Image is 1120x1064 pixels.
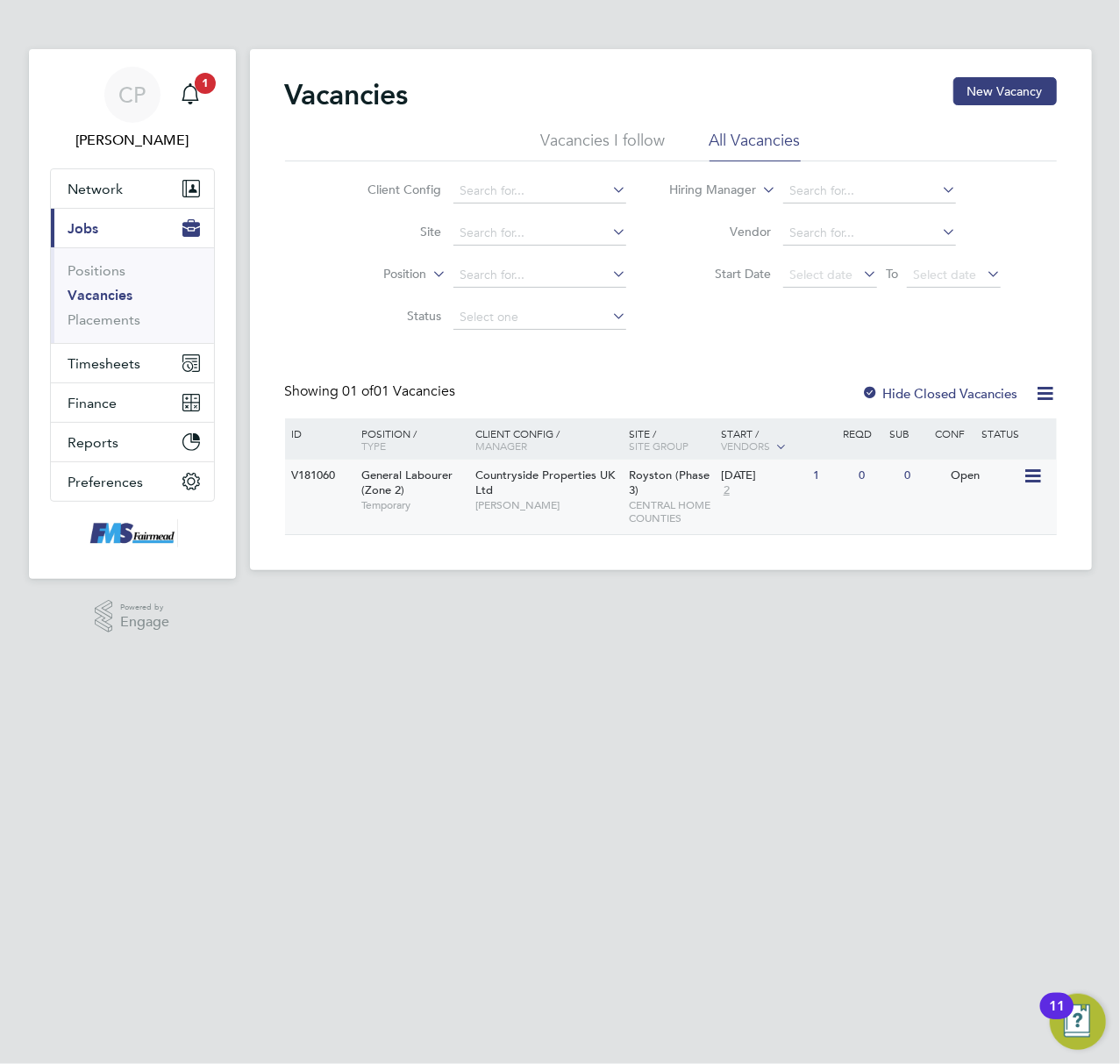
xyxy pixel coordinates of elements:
[86,519,179,547] img: f-mead-logo-retina.png
[51,169,214,208] button: Network
[1050,994,1106,1050] button: Open Resource Center, 11 new notifications
[721,439,770,453] span: Vendors
[809,460,854,492] div: 1
[68,287,133,303] a: Vacancies
[783,179,956,204] input: Search for...
[195,73,216,94] span: 1
[50,67,215,151] a: CP[PERSON_NAME]
[68,220,99,237] span: Jobs
[68,474,144,490] span: Preferences
[68,395,118,411] span: Finance
[118,83,146,106] span: CP
[51,247,214,343] div: Jobs
[340,308,441,324] label: Status
[51,462,214,501] button: Preferences
[629,468,710,497] span: Royston (Phase 3)
[789,267,852,282] span: Select date
[471,418,624,461] div: Client Config /
[173,67,208,123] a: 1
[343,382,456,400] span: 01 Vacancies
[120,600,169,615] span: Powered by
[783,221,956,246] input: Search for...
[670,266,771,282] label: Start Date
[881,262,903,285] span: To
[655,182,756,199] label: Hiring Manager
[629,439,688,453] span: Site Group
[475,498,620,512] span: [PERSON_NAME]
[541,130,666,161] li: Vacancies I follow
[68,311,141,328] a: Placements
[721,468,804,483] div: [DATE]
[717,418,839,462] div: Start /
[624,418,717,461] div: Site /
[51,344,214,382] button: Timesheets
[839,418,885,448] div: Reqd
[453,179,626,204] input: Search for...
[288,418,349,448] div: ID
[29,49,236,579] nav: Main navigation
[51,383,214,422] button: Finance
[120,615,169,630] span: Engage
[453,305,626,330] input: Select one
[51,423,214,461] button: Reports
[946,460,1023,492] div: Open
[50,130,215,151] span: Callum Pridmore
[931,418,977,448] div: Conf
[453,221,626,246] input: Search for...
[862,385,1018,402] label: Hide Closed Vacancies
[453,263,626,288] input: Search for...
[68,181,124,197] span: Network
[361,468,453,497] span: General Labourer (Zone 2)
[710,130,801,161] li: All Vacancies
[977,418,1053,448] div: Status
[901,460,946,492] div: 0
[285,77,409,112] h2: Vacancies
[348,418,471,461] div: Position /
[68,434,119,451] span: Reports
[361,439,386,453] span: Type
[885,418,931,448] div: Sub
[913,267,976,282] span: Select date
[340,182,441,197] label: Client Config
[288,460,349,492] div: V181060
[51,209,214,247] button: Jobs
[285,382,460,401] div: Showing
[721,483,732,498] span: 2
[340,224,441,239] label: Site
[629,498,712,525] span: CENTRAL HOME COUNTIES
[68,262,126,279] a: Positions
[325,266,426,283] label: Position
[475,468,615,497] span: Countryside Properties UK Ltd
[68,355,141,372] span: Timesheets
[854,460,900,492] div: 0
[475,439,527,453] span: Manager
[670,224,771,239] label: Vendor
[50,519,215,547] a: Go to home page
[95,600,169,633] a: Powered byEngage
[343,382,375,400] span: 01 of
[953,77,1057,105] button: New Vacancy
[361,498,467,512] span: Temporary
[1049,1006,1065,1029] div: 11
